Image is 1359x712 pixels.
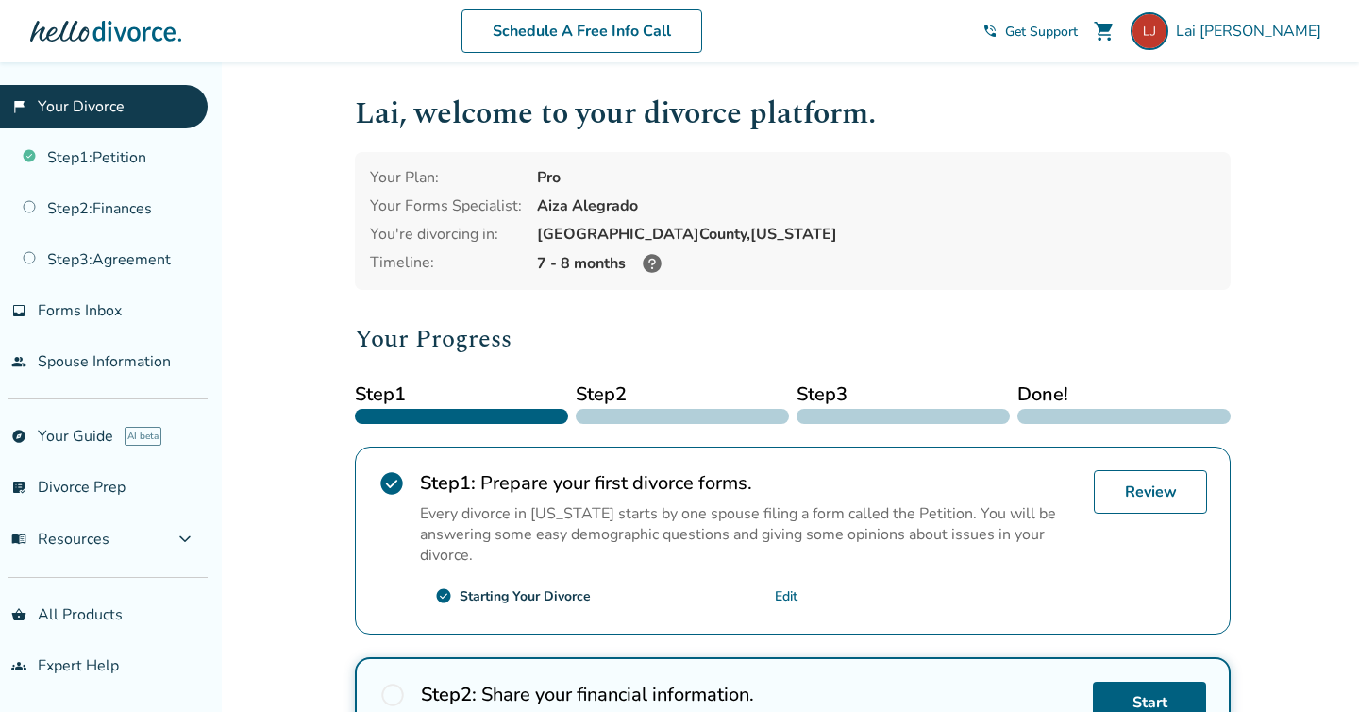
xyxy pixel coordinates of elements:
a: phone_in_talkGet Support [982,23,1078,41]
span: people [11,354,26,369]
span: Step 3 [797,381,1010,409]
span: list_alt_check [11,480,26,495]
span: phone_in_talk [982,24,998,39]
span: Lai [PERSON_NAME] [1176,21,1329,42]
h1: Lai , welcome to your divorce platform. [355,91,1231,137]
span: Forms Inbox [38,300,122,321]
span: Get Support [1005,23,1078,41]
strong: Step 2 : [421,682,477,707]
span: groups [11,658,26,673]
p: Every divorce in [US_STATE] starts by one spouse filing a form called the Petition. You will be a... [420,503,1079,566]
span: shopping_cart [1093,20,1116,42]
strong: Step 1 : [420,470,476,496]
h2: Prepare your first divorce forms. [420,470,1079,496]
div: Starting Your Divorce [460,587,591,605]
span: Resources [11,529,109,550]
div: Your Forms Specialist: [370,195,522,216]
span: Done! [1017,381,1231,409]
span: shopping_basket [11,607,26,622]
span: AI beta [125,427,161,446]
span: expand_more [174,528,196,551]
h2: Your Progress [355,320,1231,358]
span: Step 1 [355,381,568,409]
div: Pro [537,167,1216,188]
div: Your Plan: [370,167,522,188]
h2: Share your financial information. [421,682,1078,707]
a: Edit [775,587,797,605]
div: You're divorcing in: [370,224,522,245]
span: explore [11,429,26,444]
a: Review [1094,470,1207,514]
div: Aiza Alegrado [537,195,1216,216]
span: check_circle [378,470,405,497]
span: inbox [11,303,26,318]
iframe: Chat Widget [1265,621,1359,712]
div: Timeline: [370,252,522,275]
img: lai.lyla.jiang@gmail.com [1131,12,1168,50]
span: menu_book [11,532,26,547]
div: [GEOGRAPHIC_DATA] County, [US_STATE] [537,224,1216,245]
a: Schedule A Free Info Call [461,9,702,53]
span: flag_2 [11,99,26,114]
div: 7 - 8 months [537,252,1216,275]
span: Step 2 [576,381,789,409]
span: radio_button_unchecked [379,682,406,708]
span: check_circle [435,587,452,604]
